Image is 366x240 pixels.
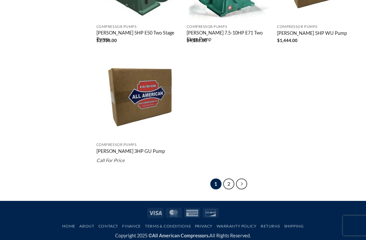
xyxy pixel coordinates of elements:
[122,224,141,228] a: Finance
[96,179,361,190] nav: Product Pagination
[96,55,180,139] img: Placeholder
[277,38,280,43] span: $
[96,143,180,147] p: Compressor Pumps
[96,38,117,43] bdi: 2,338.00
[284,224,304,228] a: Shipping
[96,38,99,43] span: $
[152,233,209,238] strong: All American Compressors.
[62,224,75,228] a: Home
[277,25,361,29] p: Compressor Pumps
[187,38,189,43] span: $
[145,224,191,228] a: Terms & Conditions
[217,224,256,228] a: Warranty Policy
[210,179,222,190] span: 1
[236,179,247,190] a: Next
[277,30,347,37] a: [PERSON_NAME] 5HP WU Pump
[96,30,180,43] a: [PERSON_NAME] 5HP E50 Two Stage Pump
[96,148,165,156] a: [PERSON_NAME] 3HP GU Pump
[98,224,118,228] a: Contact
[195,224,213,228] a: Privacy
[223,179,234,190] a: 2
[261,224,280,228] a: Returns
[96,157,125,163] em: Call For Price
[187,25,271,29] p: Compressor Pumps
[187,38,207,43] bdi: 4,188.00
[187,30,271,43] a: [PERSON_NAME] 7.5-10HP E71 Two Stage Pump
[96,25,180,29] p: Compressor Pumps
[79,224,94,228] a: About
[277,38,298,43] bdi: 1,444.00
[146,207,220,218] div: Payment icons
